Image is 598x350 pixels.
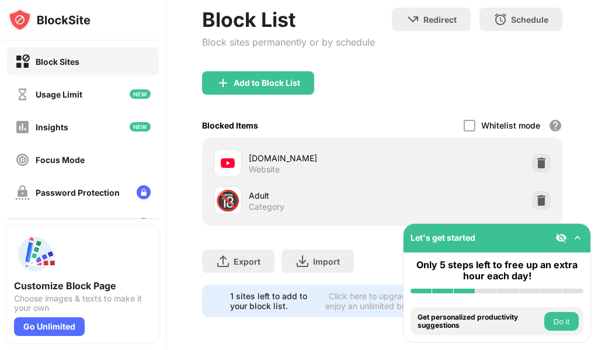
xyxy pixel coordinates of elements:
[555,232,567,244] img: eye-not-visible.svg
[130,122,151,131] img: new-icon.svg
[14,294,152,313] div: Choose images & texts to make it your own
[481,120,540,130] div: Whitelist mode
[15,185,30,200] img: password-protection-off.svg
[249,189,382,202] div: Adult
[249,202,284,212] div: Category
[318,291,440,311] div: Click here to upgrade and enjoy an unlimited block list.
[202,36,375,48] div: Block sites permanently or by schedule
[15,218,30,233] img: customize-block-page-off.svg
[15,120,30,134] img: insights-off.svg
[14,280,152,292] div: Customize Block Page
[8,8,91,32] img: logo-blocksite.svg
[234,78,300,88] div: Add to Block List
[215,189,240,213] div: 🔞
[15,87,30,102] img: time-usage-off.svg
[249,152,382,164] div: [DOMAIN_NAME]
[130,89,151,99] img: new-icon.svg
[230,291,310,311] div: 1 sites left to add to your block list.
[36,89,82,99] div: Usage Limit
[418,313,541,330] div: Get personalized productivity suggestions
[14,233,56,275] img: push-custom-page.svg
[36,188,120,197] div: Password Protection
[14,317,85,336] div: Go Unlimited
[411,259,583,282] div: Only 5 steps left to free up an extra hour each day!
[202,120,258,130] div: Blocked Items
[511,15,548,25] div: Schedule
[234,257,260,266] div: Export
[15,54,30,69] img: block-on.svg
[137,218,151,232] img: lock-menu.svg
[36,57,79,67] div: Block Sites
[313,257,340,266] div: Import
[544,312,579,331] button: Do it
[202,8,375,32] div: Block List
[423,15,457,25] div: Redirect
[36,122,68,132] div: Insights
[572,232,583,244] img: omni-setup-toggle.svg
[221,156,235,170] img: favicons
[249,164,280,175] div: Website
[15,153,30,167] img: focus-off.svg
[411,233,475,242] div: Let's get started
[137,185,151,199] img: lock-menu.svg
[36,155,85,165] div: Focus Mode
